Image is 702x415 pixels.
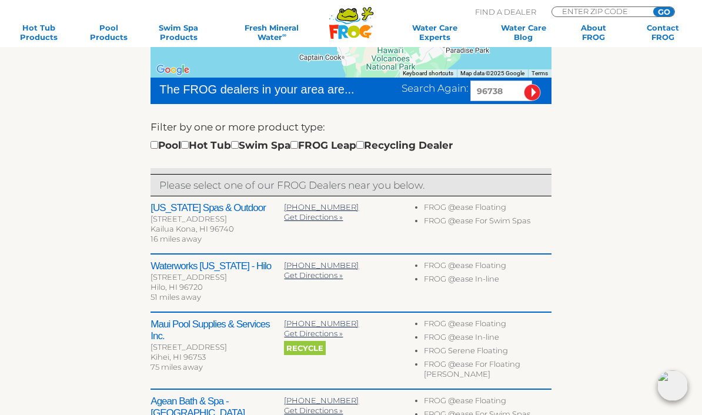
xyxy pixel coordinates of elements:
a: ContactFROG [636,23,690,42]
li: FROG @ease Floating [424,202,551,216]
a: [PHONE_NUMBER] [284,319,359,328]
a: Water CareBlog [496,23,550,42]
span: 16 miles away [151,234,202,243]
div: Kihei, HI 96753 [151,352,284,362]
li: FROG @ease In-line [424,274,551,287]
div: [STREET_ADDRESS] [151,342,284,352]
h2: Maui Pool Supplies & Services Inc. [151,319,284,342]
a: Get Directions » [284,406,343,415]
a: Open this area in Google Maps (opens a new window) [153,62,192,78]
span: 51 miles away [151,292,201,302]
a: Get Directions » [284,270,343,280]
div: [STREET_ADDRESS] [151,272,284,282]
span: Recycle [284,341,326,355]
li: FROG @ease For Floating [PERSON_NAME] [424,359,551,383]
div: Hilo, HI 96720 [151,282,284,292]
a: Get Directions » [284,329,343,338]
a: AboutFROG [566,23,620,42]
a: PoolProducts [82,23,136,42]
li: FROG @ease For Swim Spas [424,216,551,229]
p: Please select one of our FROG Dealers near you below. [159,178,542,193]
input: Zip Code Form [561,7,640,15]
li: FROG Serene Floating [424,346,551,359]
img: Google [153,62,192,78]
label: Filter by one or more product type: [151,119,325,135]
input: GO [653,7,674,16]
input: Submit [524,84,541,101]
a: Water CareExperts [388,23,481,42]
a: [PHONE_NUMBER] [284,202,359,212]
h2: Waterworks [US_STATE] - Hilo [151,260,284,272]
li: FROG @ease Floating [424,319,551,332]
li: FROG @ease Floating [424,260,551,274]
span: Map data ©2025 Google [460,70,524,76]
div: Pool Hot Tub Swim Spa FROG Leap Recycling Dealer [151,138,453,153]
a: [PHONE_NUMBER] [284,260,359,270]
li: FROG @ease In-line [424,332,551,346]
sup: ∞ [282,32,286,38]
a: Fresh MineralWater∞ [221,23,323,42]
li: FROG @ease Floating [424,396,551,409]
span: Search Again: [402,82,468,94]
div: [STREET_ADDRESS] [151,214,284,224]
a: Hot TubProducts [12,23,66,42]
div: Kailua Kona, HI 96740 [151,224,284,234]
span: 75 miles away [151,362,203,372]
a: Terms (opens in new tab) [531,70,548,76]
button: Keyboard shortcuts [403,69,453,78]
img: openIcon [657,370,688,401]
h2: [US_STATE] Spas & Outdoor [151,202,284,214]
a: [PHONE_NUMBER] [284,396,359,405]
div: The FROG dealers in your area are... [159,81,355,98]
a: Swim SpaProducts [151,23,205,42]
p: Find A Dealer [475,6,536,17]
a: Get Directions » [284,212,343,222]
